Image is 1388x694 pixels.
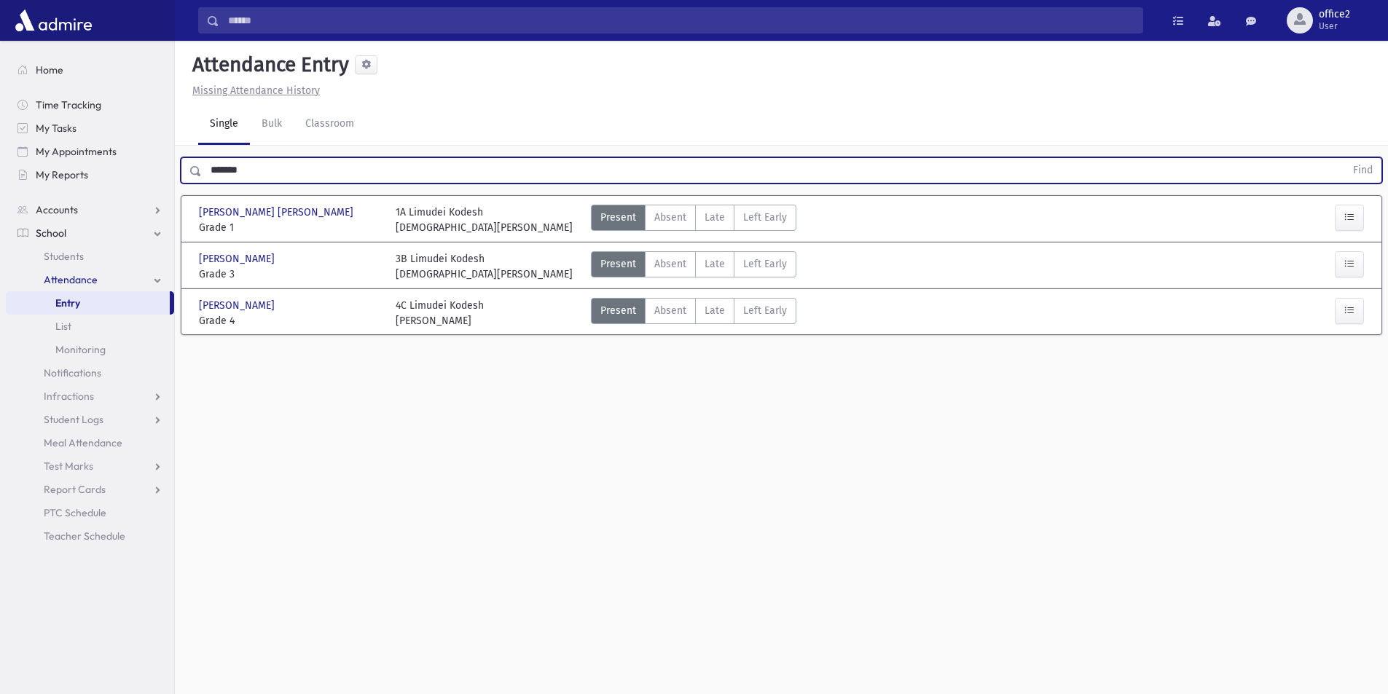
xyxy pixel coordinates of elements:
span: Meal Attendance [44,436,122,449]
span: Student Logs [44,413,103,426]
div: AttTypes [591,251,796,282]
span: Left Early [743,210,787,225]
span: [PERSON_NAME] [PERSON_NAME] [199,205,356,220]
span: Time Tracking [36,98,101,111]
a: Missing Attendance History [187,84,320,97]
span: office2 [1319,9,1350,20]
span: [PERSON_NAME] [199,298,278,313]
span: My Tasks [36,122,77,135]
span: Grade 3 [199,267,381,282]
span: Infractions [44,390,94,403]
span: Teacher Schedule [44,529,125,543]
a: Students [6,245,174,268]
span: Report Cards [44,483,106,496]
span: Late [705,303,725,318]
span: Absent [654,210,686,225]
span: Present [600,210,636,225]
u: Missing Attendance History [192,84,320,97]
a: Infractions [6,385,174,408]
span: Left Early [743,256,787,272]
span: Left Early [743,303,787,318]
img: AdmirePro [12,6,95,35]
input: Search [219,7,1142,33]
span: Late [705,256,725,272]
a: Classroom [294,104,366,145]
a: Monitoring [6,338,174,361]
a: My Tasks [6,117,174,140]
div: 3B Limudei Kodesh [DEMOGRAPHIC_DATA][PERSON_NAME] [396,251,573,282]
span: School [36,226,66,240]
span: Present [600,303,636,318]
a: Student Logs [6,408,174,431]
span: Accounts [36,203,78,216]
span: PTC Schedule [44,506,106,519]
a: My Appointments [6,140,174,163]
a: PTC Schedule [6,501,174,524]
span: List [55,320,71,333]
span: User [1319,20,1350,32]
span: Grade 4 [199,313,381,328]
span: Test Marks [44,460,93,473]
div: 4C Limudei Kodesh [PERSON_NAME] [396,298,484,328]
a: Single [198,104,250,145]
span: Absent [654,256,686,272]
span: Absent [654,303,686,318]
span: Monitoring [55,343,106,356]
span: Grade 1 [199,220,381,235]
a: Meal Attendance [6,431,174,454]
a: Time Tracking [6,93,174,117]
span: Attendance [44,273,98,286]
span: Late [705,210,725,225]
span: Present [600,256,636,272]
a: Bulk [250,104,294,145]
h5: Attendance Entry [187,52,349,77]
span: Entry [55,296,80,309]
a: List [6,315,174,338]
a: Attendance [6,268,174,291]
a: School [6,221,174,245]
span: Students [44,250,84,263]
div: AttTypes [591,205,796,235]
span: My Reports [36,168,88,181]
a: Entry [6,291,170,315]
a: Notifications [6,361,174,385]
span: Notifications [44,366,101,379]
a: Test Marks [6,454,174,478]
span: Home [36,63,63,76]
a: Accounts [6,198,174,221]
div: 1A Limudei Kodesh [DEMOGRAPHIC_DATA][PERSON_NAME] [396,205,573,235]
span: [PERSON_NAME] [199,251,278,267]
div: AttTypes [591,298,796,328]
a: Home [6,58,174,82]
span: My Appointments [36,145,117,158]
a: Teacher Schedule [6,524,174,548]
a: My Reports [6,163,174,186]
button: Find [1344,158,1381,183]
a: Report Cards [6,478,174,501]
